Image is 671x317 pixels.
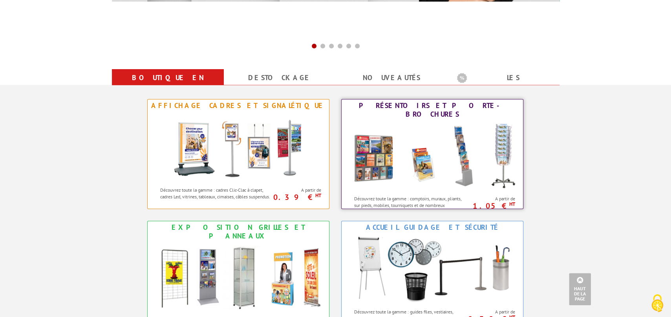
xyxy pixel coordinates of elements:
img: Accueil Guidage et Sécurité [346,234,519,304]
sup: HT [315,192,321,199]
a: Haut de la page [569,273,591,305]
img: Présentoirs et Porte-brochures [346,121,519,191]
a: nouveautés [345,71,438,85]
p: 1.05 € [464,203,515,208]
span: A partir de [274,187,321,193]
p: Découvrez toute la gamme : comptoirs, muraux, pliants, sur pieds, mobiles, tourniquets et de nomb... [354,195,466,215]
div: Exposition Grilles et Panneaux [150,223,327,240]
b: Les promotions [457,71,555,86]
a: Affichage Cadres et Signalétique Affichage Cadres et Signalétique Découvrez toute la gamme : cadr... [147,99,329,209]
a: Boutique en ligne [121,71,214,99]
p: Découvrez toute la gamme : cadres Clic-Clac à clapet, cadres Led, vitrines, tableaux, cimaises, c... [160,187,272,200]
sup: HT [509,201,515,207]
a: Présentoirs et Porte-brochures Présentoirs et Porte-brochures Découvrez toute la gamme : comptoir... [341,99,523,209]
div: Présentoirs et Porte-brochures [344,101,521,119]
div: Affichage Cadres et Signalétique [150,101,327,110]
img: Cookies (fenêtre modale) [647,293,667,313]
a: Les promotions [457,71,550,99]
p: 0.39 € [271,195,321,200]
img: Exposition Grilles et Panneaux [152,242,325,313]
div: Accueil Guidage et Sécurité [344,223,521,232]
span: A partir de [468,196,515,202]
span: A partir de [468,309,515,315]
button: Cookies (fenêtre modale) [644,290,671,317]
img: Affichage Cadres et Signalétique [166,112,311,183]
a: Destockage [233,71,326,85]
